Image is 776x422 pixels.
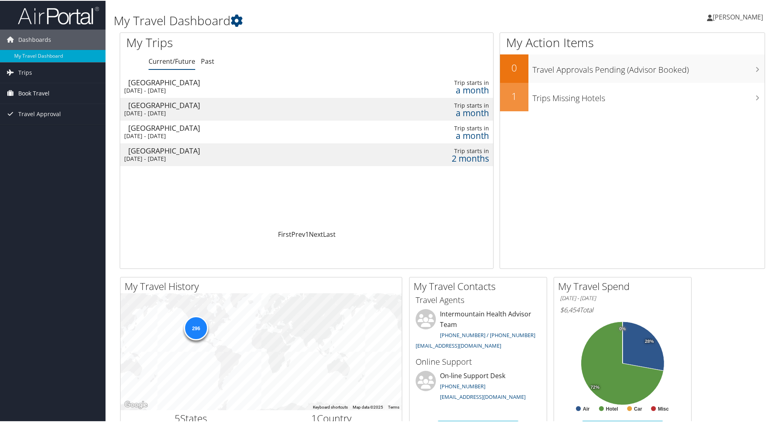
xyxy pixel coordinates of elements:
[399,124,489,131] div: Trip starts in
[560,294,685,301] h6: [DATE] - [DATE]
[388,404,399,409] a: Terms (opens in new tab)
[123,399,149,409] a: Open this area in Google Maps (opens a new window)
[125,279,402,292] h2: My Travel History
[124,132,352,139] div: [DATE] - [DATE]
[399,147,489,154] div: Trip starts in
[305,229,309,238] a: 1
[619,326,626,331] tspan: 0%
[291,229,305,238] a: Prev
[560,305,580,314] span: $6,454
[114,11,552,28] h1: My Travel Dashboard
[399,131,489,139] div: a month
[591,384,599,389] tspan: 72%
[323,229,336,238] a: Last
[558,279,691,292] h2: My Travel Spend
[500,54,765,82] a: 0Travel Approvals Pending (Advisor Booked)
[399,154,489,161] div: 2 months
[399,86,489,93] div: a month
[124,86,352,93] div: [DATE] - [DATE]
[500,33,765,50] h1: My Action Items
[124,154,352,162] div: [DATE] - [DATE]
[440,382,485,389] a: [PHONE_NUMBER]
[18,29,51,49] span: Dashboards
[309,229,323,238] a: Next
[500,60,528,74] h2: 0
[532,59,765,75] h3: Travel Approvals Pending (Advisor Booked)
[123,399,149,409] img: Google
[500,89,528,102] h2: 1
[184,315,208,340] div: 296
[399,101,489,108] div: Trip starts in
[128,78,356,85] div: [GEOGRAPHIC_DATA]
[658,405,669,411] text: Misc
[353,404,383,409] span: Map data ©2025
[201,56,214,65] a: Past
[416,355,541,367] h3: Online Support
[500,82,765,110] a: 1Trips Missing Hotels
[18,103,61,123] span: Travel Approval
[313,404,348,409] button: Keyboard shortcuts
[416,294,541,305] h3: Travel Agents
[399,78,489,86] div: Trip starts in
[414,279,547,292] h2: My Travel Contacts
[606,405,618,411] text: Hotel
[440,392,526,400] a: [EMAIL_ADDRESS][DOMAIN_NAME]
[149,56,195,65] a: Current/Future
[634,405,642,411] text: Car
[128,101,356,108] div: [GEOGRAPHIC_DATA]
[583,405,590,411] text: Air
[18,5,99,24] img: airportal-logo.png
[278,229,291,238] a: First
[560,305,685,314] h6: Total
[399,108,489,116] div: a month
[126,33,332,50] h1: My Trips
[713,12,763,21] span: [PERSON_NAME]
[645,338,654,343] tspan: 28%
[124,109,352,116] div: [DATE] - [DATE]
[128,123,356,131] div: [GEOGRAPHIC_DATA]
[707,4,771,28] a: [PERSON_NAME]
[412,308,545,352] li: Intermountain Health Advisor Team
[416,341,501,348] a: [EMAIL_ADDRESS][DOMAIN_NAME]
[18,82,50,103] span: Book Travel
[128,146,356,154] div: [GEOGRAPHIC_DATA]
[412,370,545,403] li: On-line Support Desk
[440,331,535,338] a: [PHONE_NUMBER] / [PHONE_NUMBER]
[532,88,765,103] h3: Trips Missing Hotels
[18,62,32,82] span: Trips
